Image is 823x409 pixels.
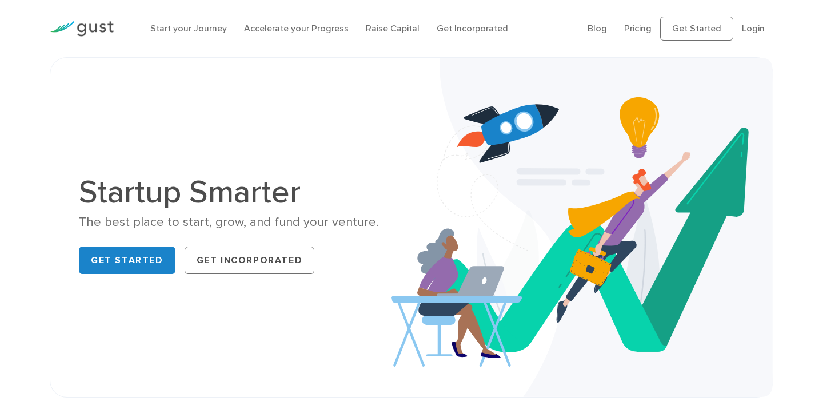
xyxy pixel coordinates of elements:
[624,23,652,34] a: Pricing
[244,23,349,34] a: Accelerate your Progress
[79,176,403,208] h1: Startup Smarter
[185,247,315,274] a: Get Incorporated
[660,17,733,41] a: Get Started
[150,23,227,34] a: Start your Journey
[79,214,403,231] div: The best place to start, grow, and fund your venture.
[742,23,765,34] a: Login
[79,247,175,274] a: Get Started
[588,23,607,34] a: Blog
[391,58,773,397] img: Startup Smarter Hero
[50,21,114,37] img: Gust Logo
[437,23,508,34] a: Get Incorporated
[366,23,420,34] a: Raise Capital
